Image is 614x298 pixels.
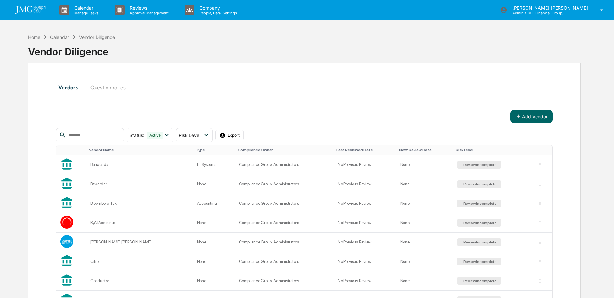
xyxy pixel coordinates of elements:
div: Toggle SortBy [539,148,550,152]
td: None [193,271,235,291]
div: Review Incomplete [462,163,496,167]
div: Toggle SortBy [399,148,451,152]
img: logo [15,6,46,14]
td: None [396,252,453,271]
span: Risk Level [179,133,200,138]
div: Toggle SortBy [196,148,232,152]
td: No Previous Review [334,252,396,271]
p: Approval Management [125,11,172,15]
div: Citrix [90,259,189,264]
button: Questionnaires [85,80,131,95]
div: Toggle SortBy [89,148,190,152]
div: Toggle SortBy [238,148,331,152]
img: Vendor Logo [60,235,73,248]
td: No Previous Review [334,213,396,233]
div: Review Incomplete [462,279,496,283]
div: Toggle SortBy [336,148,394,152]
div: Vendor Diligence [79,35,115,40]
p: Manage Tasks [69,11,102,15]
img: Vendor Logo [60,216,73,229]
td: IT Systems [193,155,235,174]
td: No Previous Review [334,271,396,291]
div: Barracuda [90,162,189,167]
td: None [193,213,235,233]
div: Active [147,132,163,139]
button: Vendors [56,80,85,95]
td: None [396,174,453,194]
div: Calendar [50,35,69,40]
div: [PERSON_NAME] [PERSON_NAME] [90,240,189,244]
td: None [396,233,453,252]
span: Status : [129,133,144,138]
div: Bloomberg Tax [90,201,189,206]
div: Review Incomplete [462,259,496,264]
td: None [193,174,235,194]
td: Compliance Group: Administrators [235,155,334,174]
p: Company [194,5,240,11]
td: No Previous Review [334,194,396,213]
td: No Previous Review [334,174,396,194]
td: None [193,233,235,252]
td: None [193,252,235,271]
div: secondary tabs example [56,80,553,95]
p: Admin • JMG Financial Group, Ltd. [507,11,567,15]
div: Toggle SortBy [62,148,84,152]
td: None [396,155,453,174]
td: None [396,213,453,233]
p: [PERSON_NAME] [PERSON_NAME] [507,5,591,11]
td: Compliance Group: Administrators [235,194,334,213]
td: None [396,271,453,291]
p: Calendar [69,5,102,11]
iframe: Open customer support [593,277,611,294]
td: Compliance Group: Administrators [235,252,334,271]
div: Review Incomplete [462,201,496,206]
td: No Previous Review [334,233,396,252]
button: Add Vendor [510,110,553,123]
div: Review Incomplete [462,182,496,186]
p: People, Data, Settings [194,11,240,15]
div: Vendor Diligence [28,41,581,57]
p: Reviews [125,5,172,11]
td: Accounting [193,194,235,213]
td: None [396,194,453,213]
div: Conductor [90,278,189,283]
div: Review Incomplete [462,221,496,225]
div: Home [28,35,40,40]
td: Compliance Group: Administrators [235,271,334,291]
div: Toggle SortBy [456,148,531,152]
td: No Previous Review [334,155,396,174]
div: Bitwarden [90,182,189,186]
td: Compliance Group: Administrators [235,233,334,252]
div: Review Incomplete [462,240,496,244]
div: ByAllAccounts [90,220,189,225]
button: Export [215,130,244,140]
td: Compliance Group: Administrators [235,213,334,233]
td: Compliance Group: Administrators [235,174,334,194]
